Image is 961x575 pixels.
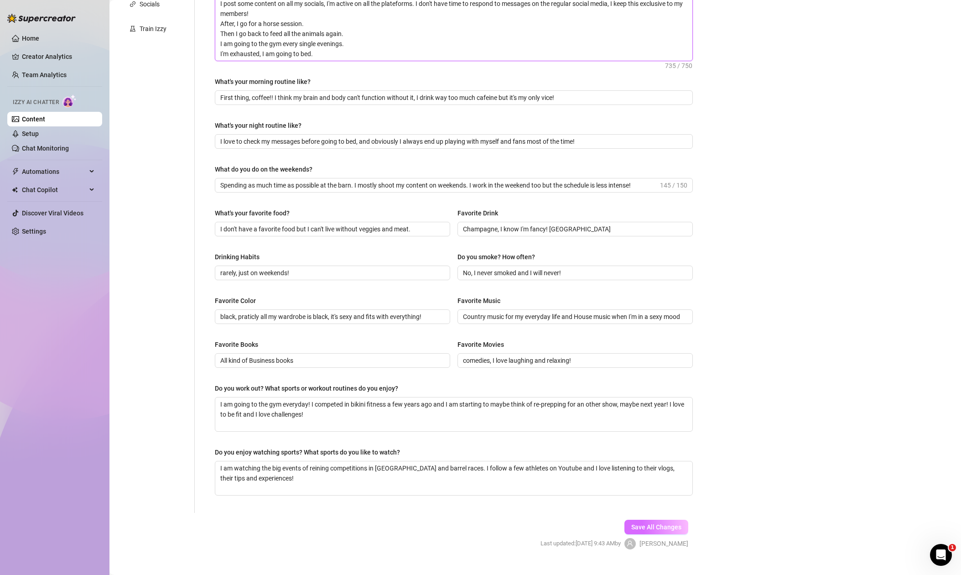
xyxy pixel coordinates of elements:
div: Favorite Books [215,340,258,350]
div: Favorite Drink [457,208,498,218]
div: Favorite Music [457,296,500,306]
a: Setup [22,130,39,137]
label: Favorite Music [457,296,507,306]
span: link [130,1,136,7]
input: What's your morning routine like? [220,93,686,103]
a: Settings [22,228,46,235]
div: What's your morning routine like? [215,77,311,87]
span: experiment [130,26,136,32]
div: Train Izzy [140,24,166,34]
span: 145 / 150 [660,180,687,190]
span: 1 [949,544,956,551]
label: Favorite Books [215,340,265,350]
span: user [627,540,633,547]
iframe: Intercom live chat [930,544,952,566]
label: Favorite Movies [457,340,510,350]
label: Favorite Drink [457,208,504,218]
label: Do you work out? What sports or workout routines do you enjoy? [215,383,405,393]
a: Discover Viral Videos [22,209,83,217]
a: Creator Analytics [22,49,95,64]
a: Home [22,35,39,42]
div: Do you enjoy watching sports? What sports do you like to watch? [215,447,400,457]
input: Favorite Color [220,312,443,322]
span: Save All Changes [631,523,681,531]
a: Team Analytics [22,71,67,78]
a: Content [22,115,45,123]
label: Favorite Color [215,296,262,306]
span: Automations [22,164,87,179]
span: [PERSON_NAME] [639,538,688,549]
span: Chat Copilot [22,183,87,197]
label: Do you smoke? How often? [457,252,541,262]
textarea: Do you enjoy watching sports? What sports do you like to watch? [215,461,692,495]
input: What do you do on the weekends? [220,180,658,190]
div: Favorite Movies [457,340,504,350]
div: Drinking Habits [215,252,260,262]
input: Favorite Movies [463,355,686,366]
span: thunderbolt [12,168,19,175]
label: What's your favorite food? [215,208,296,218]
img: AI Chatter [62,94,77,108]
a: Chat Monitoring [22,145,69,152]
div: Do you smoke? How often? [457,252,535,262]
span: Last updated: [DATE] 9:43 AM by [540,539,621,548]
input: Do you smoke? How often? [463,268,686,278]
input: What's your night routine like? [220,136,686,146]
img: Chat Copilot [12,187,18,193]
label: What do you do on the weekends? [215,164,319,174]
input: Favorite Books [220,355,443,366]
div: What's your night routine like? [215,120,301,131]
img: logo-BBDzfeDw.svg [7,14,76,23]
button: Save All Changes [624,520,688,534]
label: What's your night routine like? [215,120,308,131]
span: Izzy AI Chatter [13,98,59,107]
input: Favorite Music [463,312,686,322]
div: Do you work out? What sports or workout routines do you enjoy? [215,383,398,393]
div: What do you do on the weekends? [215,164,312,174]
label: What's your morning routine like? [215,77,317,87]
label: Do you enjoy watching sports? What sports do you like to watch? [215,447,406,457]
textarea: Do you work out? What sports or workout routines do you enjoy? [215,397,692,431]
input: Favorite Drink [463,224,686,234]
input: What's your favorite food? [220,224,443,234]
div: Favorite Color [215,296,256,306]
input: Drinking Habits [220,268,443,278]
label: Drinking Habits [215,252,266,262]
div: What's your favorite food? [215,208,290,218]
